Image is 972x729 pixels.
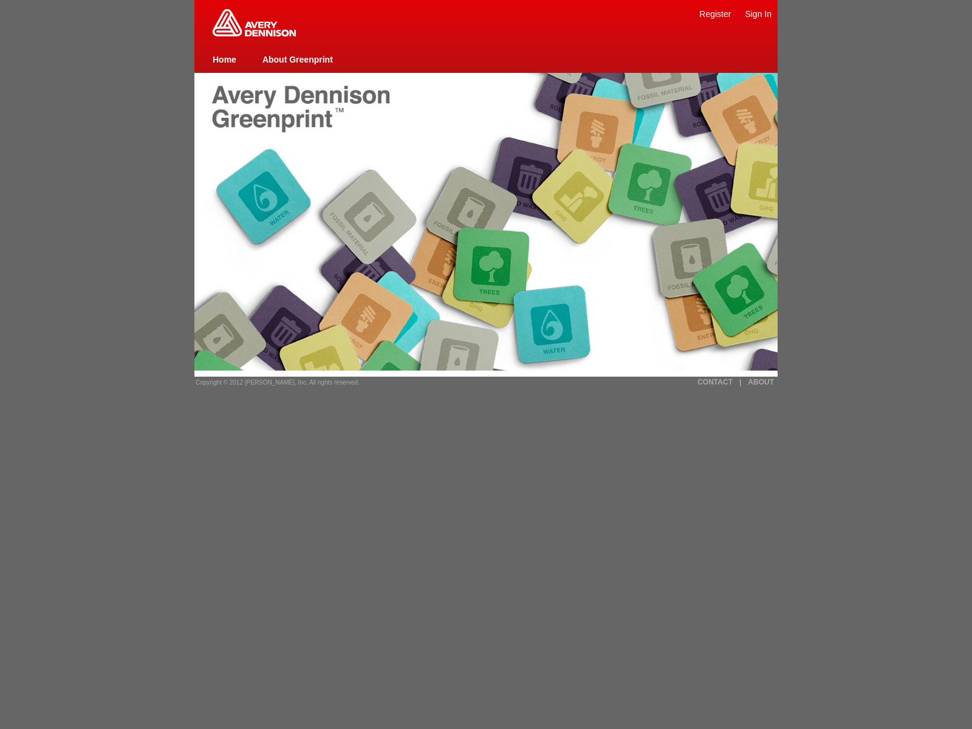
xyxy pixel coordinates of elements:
a: Greenprint [213,30,296,38]
a: About Greenprint [262,55,333,64]
span: Copyright © 2012 [PERSON_NAME], Inc. All rights reserved. [196,379,360,386]
a: ABOUT [748,378,774,386]
a: Register [699,9,731,19]
a: CONTACT [697,378,733,386]
img: Home [213,9,296,36]
a: Sign In [745,9,772,19]
a: | [739,378,741,386]
a: Home [213,55,236,64]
